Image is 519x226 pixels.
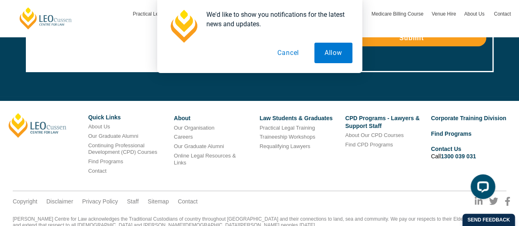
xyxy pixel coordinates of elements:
img: notification icon [167,10,200,43]
li: Call [431,144,510,161]
a: Traineeship Workshops [259,134,315,140]
a: Find CPD Programs [345,142,393,148]
a: Contact [88,168,107,174]
a: Corporate Training Division [431,115,506,121]
a: Online Legal Resources & Links [174,153,236,166]
iframe: LiveChat chat widget [464,171,498,205]
a: About Our CPD Courses [345,132,403,138]
a: Requalifying Lawyers [259,143,310,149]
a: Sitemap [148,198,169,205]
a: Copyright [13,198,37,205]
button: Allow [314,43,352,63]
a: Find Programs [88,158,123,164]
a: Disclaimer [46,198,73,205]
a: Privacy Policy [82,198,118,205]
a: Our Graduate Alumni [174,143,224,149]
a: Contact [178,198,197,205]
a: Continuing Professional Development (CPD) Courses [88,142,157,155]
a: 1300 039 031 [441,153,476,160]
a: Careers [174,134,193,140]
a: Our Organisation [174,125,215,131]
a: About Us [88,123,110,130]
a: Contact Us [431,146,461,152]
a: [PERSON_NAME] [9,113,66,138]
button: Cancel [267,43,309,63]
a: Staff [127,198,139,205]
div: We'd like to show you notifications for the latest news and updates. [200,10,352,29]
a: Law Students & Graduates [259,115,332,121]
h6: Quick Links [88,114,168,121]
a: Our Graduate Alumni [88,133,138,139]
a: About [174,115,190,121]
a: Find Programs [431,130,471,137]
a: CPD Programs - Lawyers & Support Staff [345,115,419,129]
a: Practical Legal Training [259,125,315,131]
